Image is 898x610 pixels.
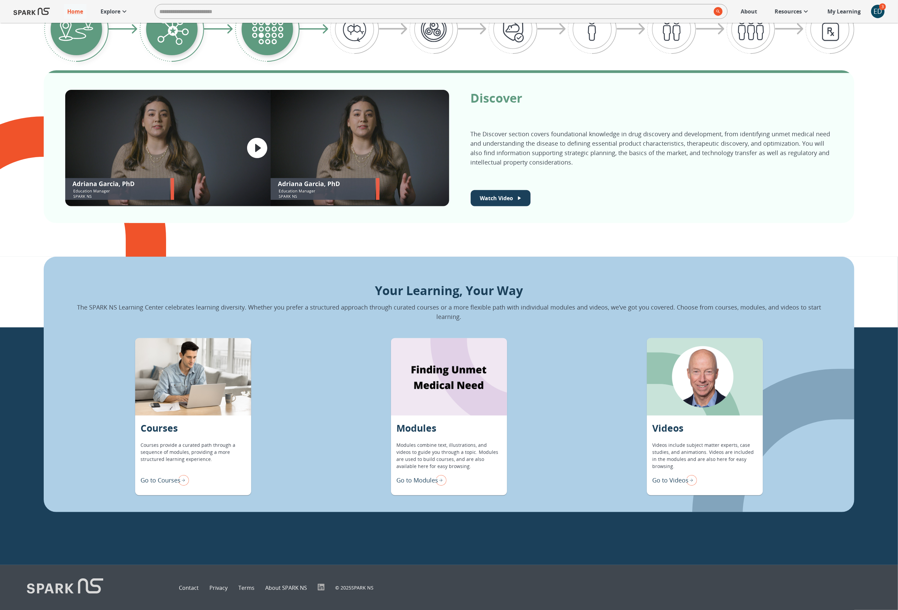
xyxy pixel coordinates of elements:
[391,338,507,416] div: Modules
[396,476,438,485] p: Go to Modules
[711,4,723,19] button: search
[141,441,246,470] p: Courses provide a curated path through a sequence of modules, providing a more structured learnin...
[480,194,513,202] p: Watch Video
[824,4,864,19] a: My Learning
[379,23,408,35] img: arrow-right
[775,23,804,35] img: arrow-right
[135,338,251,416] div: Courses
[179,584,199,592] a: Contact
[209,584,228,592] a: Privacy
[13,3,50,20] img: Logo of SPARK at Stanford
[204,24,233,34] img: arrow-right
[471,190,531,206] button: Watch Welcome Video
[396,441,502,470] p: Modules combine text, illustrations, and videos to guide you through a topic. Modules are used to...
[101,7,120,15] p: Explore
[433,473,446,487] img: right arrow
[64,4,86,19] a: Home
[300,24,328,34] img: arrow-right
[141,476,181,485] p: Go to Courses
[737,4,760,19] a: About
[65,90,449,206] div: Logo of SPARK NS, featuring the words "Discover: Drug Discovery and Early Planning"
[65,282,833,300] p: Your Learning, Your Way
[871,5,885,18] div: ED
[27,578,103,597] img: Logo of SPARK at Stanford
[97,4,132,19] a: Explore
[696,23,725,35] img: arrow-right
[775,7,802,15] p: Resources
[335,584,374,591] p: © 2025 SPARK NS
[471,129,833,167] p: The Discover section covers foundational knowledge in drug discovery and development, from identi...
[652,473,697,487] div: Go to Videos
[175,473,189,487] img: right arrow
[652,476,689,485] p: Go to Videos
[458,23,487,35] img: arrow-right
[396,473,446,487] div: Go to Modules
[318,584,324,590] img: LinkedIn
[871,5,885,18] button: account of current user
[238,584,255,592] a: Terms
[65,302,833,321] p: The SPARK NS Learning Center celebrates learning diversity. Whether you prefer a structured appro...
[647,338,763,416] div: Videos
[827,7,861,15] p: My Learning
[771,4,813,19] a: Resources
[652,421,684,435] p: Videos
[109,24,138,34] img: arrow-right
[67,7,83,15] p: Home
[471,90,833,106] p: Discover
[617,23,646,35] img: arrow-right
[537,23,566,35] img: arrow-right
[141,473,189,487] div: Go to Courses
[879,3,886,10] span: 3
[741,7,757,15] p: About
[652,441,757,470] p: Videos include subject matter experts, case studies, and animations. Videos are included in the m...
[242,133,272,163] button: play video
[265,584,307,592] a: About SPARK NS
[684,473,697,487] img: right arrow
[396,421,436,435] p: Modules
[141,421,178,435] p: Courses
